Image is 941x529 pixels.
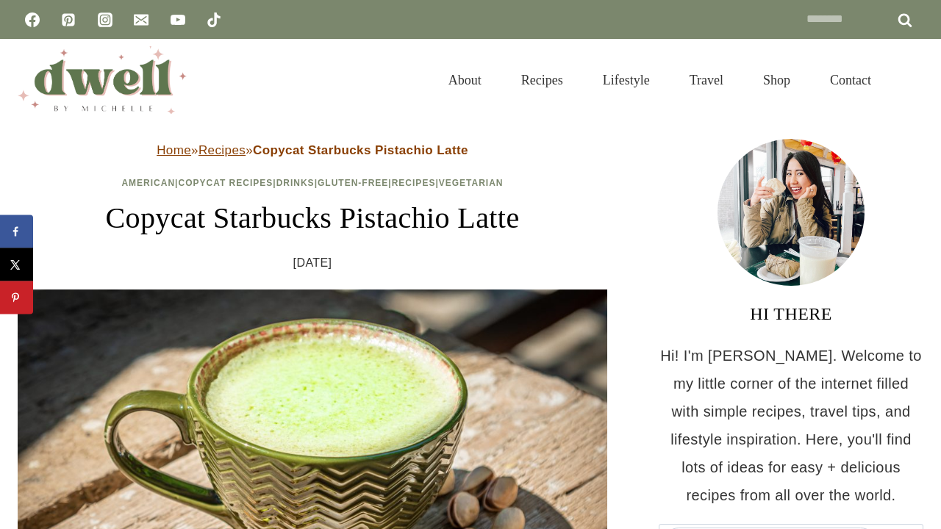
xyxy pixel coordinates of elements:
button: View Search Form [898,68,923,93]
a: TikTok [199,5,229,35]
strong: Copycat Starbucks Pistachio Latte [253,143,468,157]
p: Hi! I'm [PERSON_NAME]. Welcome to my little corner of the internet filled with simple recipes, tr... [659,342,923,509]
span: » » [157,143,468,157]
a: Shop [743,54,810,106]
a: Recipes [501,54,583,106]
a: YouTube [163,5,193,35]
img: DWELL by michelle [18,46,187,114]
a: Travel [670,54,743,106]
nav: Primary Navigation [429,54,891,106]
a: Home [157,143,191,157]
a: Gluten-Free [318,178,388,188]
a: Vegetarian [439,178,504,188]
a: Contact [810,54,891,106]
a: Recipes [392,178,436,188]
a: Copycat Recipes [178,178,273,188]
h1: Copycat Starbucks Pistachio Latte [18,196,607,240]
a: Facebook [18,5,47,35]
a: Email [126,5,156,35]
a: About [429,54,501,106]
a: Recipes [198,143,246,157]
h3: HI THERE [659,301,923,327]
a: Drinks [276,178,315,188]
a: Pinterest [54,5,83,35]
time: [DATE] [293,252,332,274]
a: American [121,178,175,188]
a: Instagram [90,5,120,35]
a: Lifestyle [583,54,670,106]
span: | | | | | [121,178,503,188]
